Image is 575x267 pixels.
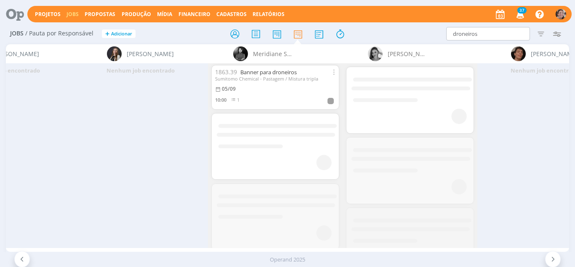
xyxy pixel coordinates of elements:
[67,11,79,18] a: Jobs
[111,31,132,37] span: Adicionar
[25,30,93,37] span: / Pauta por Responsável
[127,49,174,58] span: [PERSON_NAME]
[555,7,567,22] button: A
[222,85,236,92] : 05/09
[215,68,237,76] span: 1863.39
[122,11,151,18] a: Produção
[85,11,115,18] span: Propostas
[32,11,63,18] button: Projetos
[511,46,526,61] img: P
[178,11,210,18] a: Financeiro
[556,9,566,19] img: A
[215,97,226,103] span: 10:00
[250,11,287,18] button: Relatórios
[253,49,292,58] span: Meridiane Schena
[214,11,249,18] button: Cadastros
[107,46,122,61] img: L
[233,46,248,61] img: M
[102,30,136,38] button: +Adicionar
[73,63,208,78] div: Nenhum job encontrado
[35,11,61,18] a: Projetos
[240,68,297,76] a: Banner para droneiros
[215,76,335,81] div: Sumitomo Chemical - Pastagem / Mistura tripla
[237,97,240,103] span: 1
[105,30,109,38] span: +
[157,11,172,18] a: Mídia
[216,11,247,18] span: Cadastros
[253,11,285,18] a: Relatórios
[511,7,528,22] button: 37
[368,46,383,61] img: N
[119,11,154,18] button: Produção
[176,11,213,18] button: Financeiro
[64,11,81,18] button: Jobs
[82,11,118,18] button: Propostas
[154,11,175,18] button: Mídia
[10,30,24,37] span: Jobs
[446,27,530,40] input: Busca
[388,49,427,58] span: [PERSON_NAME]
[517,7,527,13] span: 37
